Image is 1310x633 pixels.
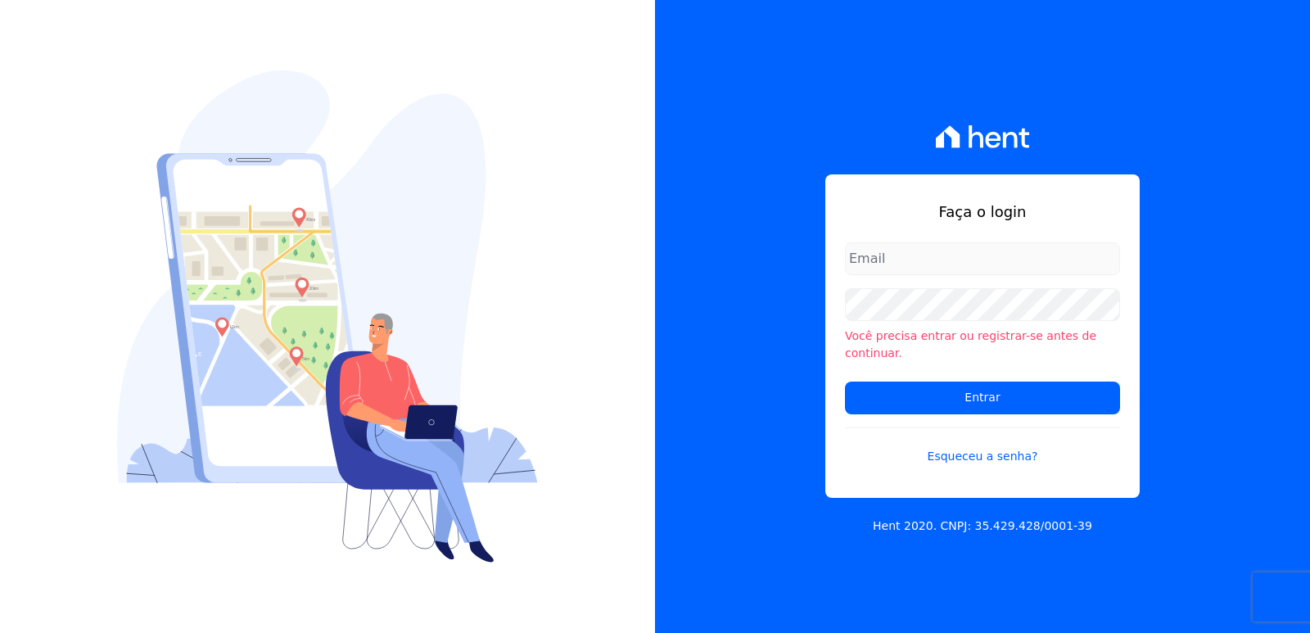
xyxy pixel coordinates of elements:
[845,201,1120,223] h1: Faça o login
[845,427,1120,465] a: Esqueceu a senha?
[845,242,1120,275] input: Email
[873,518,1092,535] p: Hent 2020. CNPJ: 35.429.428/0001-39
[845,328,1120,362] li: Você precisa entrar ou registrar-se antes de continuar.
[845,382,1120,414] input: Entrar
[117,70,538,563] img: Login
